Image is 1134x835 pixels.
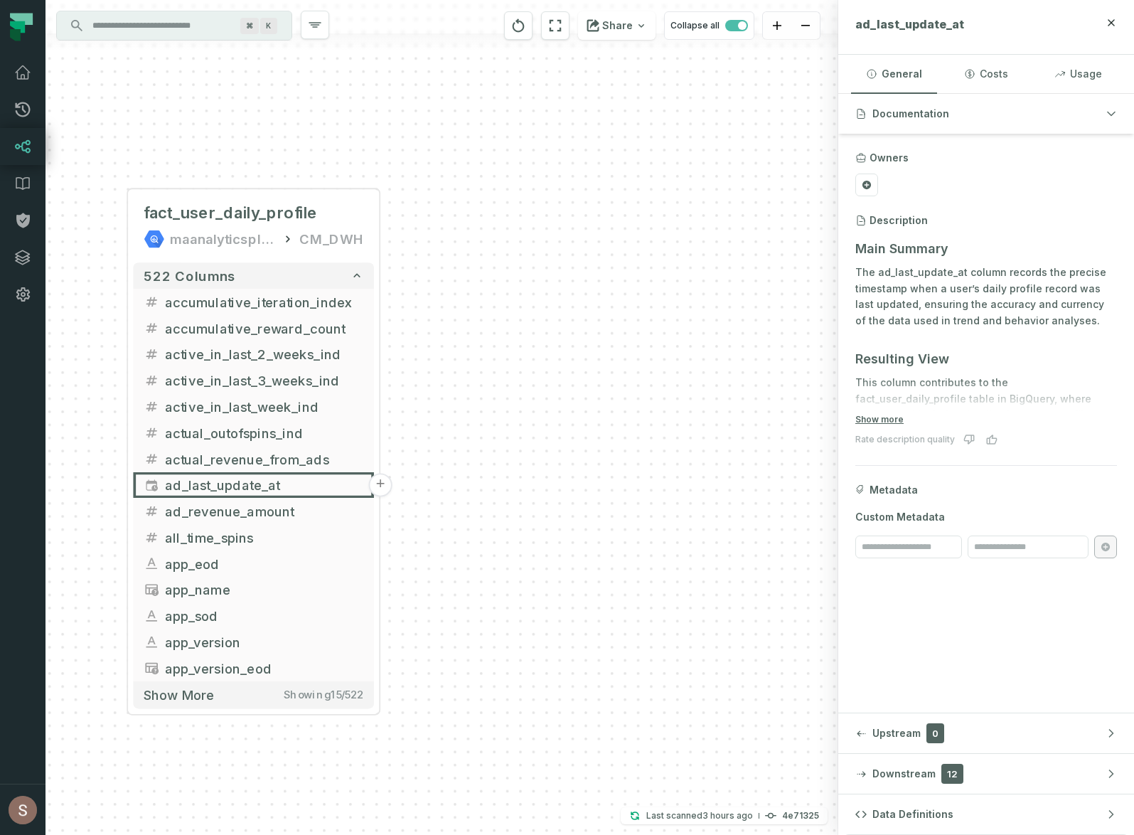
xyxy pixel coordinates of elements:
[165,423,364,443] span: actual_outofspins_ind
[144,634,159,650] span: string
[165,528,364,548] span: all_time_spins
[702,810,753,821] relative-time: Sep 28, 2025, 7:09 AM GMT+3
[144,555,159,571] span: string
[165,397,364,417] span: active_in_last_week_ind
[133,551,373,577] button: app_eod
[855,17,964,31] span: ad_last_update_at
[144,399,159,415] span: integer
[133,367,373,393] button: active_in_last_3_weeks_ind
[838,754,1134,794] button: Downstream12
[144,203,318,223] span: fact_user_daily_profile
[646,809,753,823] p: Last scanned
[144,346,159,362] span: integer
[621,807,828,824] button: Last scanned[DATE] 7:09:53 AM4e71325
[144,373,159,388] span: integer
[165,580,364,600] span: app_name
[791,12,820,40] button: zoom out
[133,603,373,629] button: app_sod
[133,393,373,420] button: active_in_last_week_ind
[782,812,819,820] h4: 4e71325
[838,94,1134,134] button: Documentation
[144,660,159,676] span: type unknown
[855,375,1117,456] p: This column contributes to the fact_user_daily_profile table in BigQuery, where each record inclu...
[133,577,373,603] button: app_name
[133,681,373,708] button: Show moreShowing15/522
[144,451,159,467] span: float
[943,55,1029,93] button: Costs
[941,764,963,784] span: 12
[855,349,1117,369] h3: Resulting View
[872,107,949,121] span: Documentation
[763,12,791,40] button: zoom in
[1035,55,1121,93] button: Usage
[369,473,392,496] button: +
[133,341,373,368] button: active_in_last_2_weeks_ind
[170,228,276,249] div: maanalyticsplatform
[578,11,656,40] button: Share
[165,632,364,652] span: app_version
[165,659,364,679] span: app_version_eod
[838,794,1134,834] button: Data Definitions
[165,449,364,469] span: actual_revenue_from_ads
[165,318,364,338] span: accumulative_reward_count
[260,18,277,34] span: Press ⌘ + K to focus the search bar
[872,807,953,821] span: Data Definitions
[133,655,373,681] button: app_version_eod
[664,11,754,40] button: Collapse all
[144,686,214,703] span: Show more
[165,292,364,312] span: accumulative_iteration_index
[133,629,373,655] button: app_version
[133,498,373,524] button: ad_revenue_amount
[851,55,937,93] button: General
[144,477,159,493] span: timestamp
[144,320,159,336] span: integer
[872,767,936,781] span: Downstream
[144,425,159,440] span: integer
[855,265,1117,329] p: The ad_last_update_at column records the precise timestamp when a user’s daily profile record was...
[870,213,928,228] h3: Description
[144,268,235,284] span: 522 columns
[144,294,159,309] span: integer
[855,239,1117,259] h3: Main Summary
[144,582,159,597] span: type unknown
[165,371,364,390] span: active_in_last_3_weeks_ind
[165,501,364,521] span: ad_revenue_amount
[165,606,364,626] span: app_sod
[284,688,363,701] span: Showing 15 / 522
[870,151,909,165] h3: Owners
[855,510,1117,524] span: Custom Metadata
[144,529,159,545] span: integer
[926,723,944,743] span: 0
[165,475,364,495] span: ad_last_update_at
[870,483,918,497] span: Metadata
[144,608,159,624] span: string
[855,414,904,425] button: Show more
[838,713,1134,753] button: Upstream0
[855,434,955,445] div: Rate description quality
[165,554,364,574] span: app_eod
[299,228,363,249] div: CM_DWH
[133,289,373,315] button: accumulative_iteration_index
[133,315,373,341] button: accumulative_reward_count
[133,446,373,472] button: actual_revenue_from_ads
[165,344,364,364] span: active_in_last_2_weeks_ind
[9,796,37,824] img: avatar of Shay Gafniel
[133,420,373,446] button: actual_outofspins_ind
[872,726,921,740] span: Upstream
[240,18,259,34] span: Press ⌘ + K to focus the search bar
[133,472,373,499] button: ad_last_update_at
[144,504,159,519] span: float
[133,524,373,551] button: all_time_spins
